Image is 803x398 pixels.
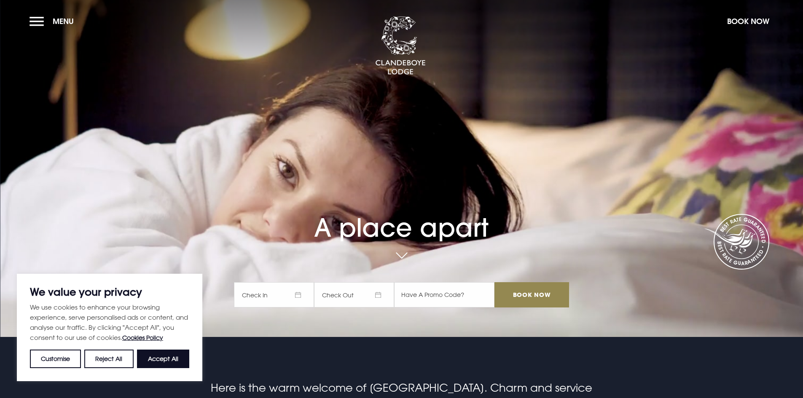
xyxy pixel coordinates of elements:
[30,302,189,343] p: We use cookies to enhance your browsing experience, serve personalised ads or content, and analys...
[234,188,569,243] h1: A place apart
[234,282,314,307] span: Check In
[84,350,133,368] button: Reject All
[314,282,394,307] span: Check Out
[394,282,494,307] input: Have A Promo Code?
[30,12,78,30] button: Menu
[30,350,81,368] button: Customise
[494,282,569,307] input: Book Now
[375,16,426,75] img: Clandeboye Lodge
[17,274,202,381] div: We value your privacy
[30,287,189,297] p: We value your privacy
[137,350,189,368] button: Accept All
[53,16,74,26] span: Menu
[122,334,163,341] a: Cookies Policy
[723,12,773,30] button: Book Now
